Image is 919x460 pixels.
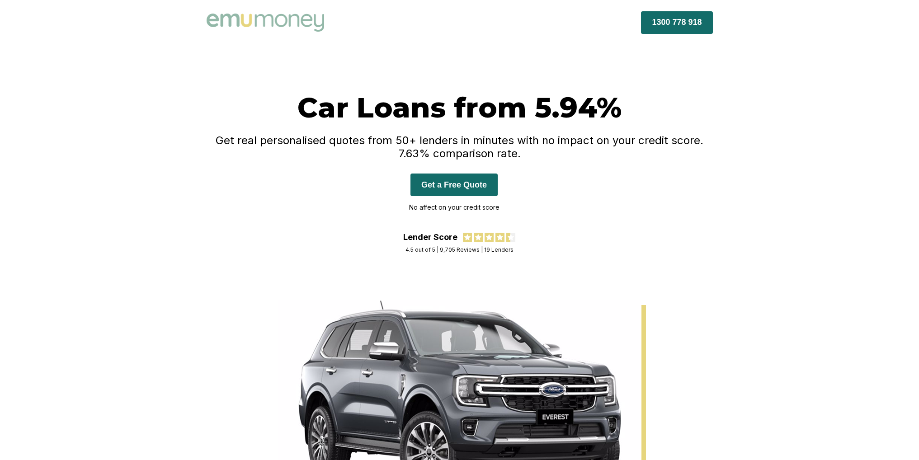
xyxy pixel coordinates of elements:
a: Get a Free Quote [410,180,498,189]
img: review star [506,233,515,242]
img: review star [495,233,504,242]
img: review star [474,233,483,242]
a: 1300 778 918 [641,17,712,27]
img: Emu Money logo [207,14,324,32]
button: 1300 778 918 [641,11,712,34]
h1: Car Loans from 5.94% [207,90,713,125]
div: Lender Score [403,232,457,242]
p: No affect on your credit score [409,201,500,214]
h4: Get real personalised quotes from 50+ lenders in minutes with no impact on your credit score. 7.6... [207,134,713,160]
img: review star [485,233,494,242]
img: review star [463,233,472,242]
button: Get a Free Quote [410,174,498,196]
div: 4.5 out of 5 | 9,705 Reviews | 19 Lenders [405,246,514,253]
